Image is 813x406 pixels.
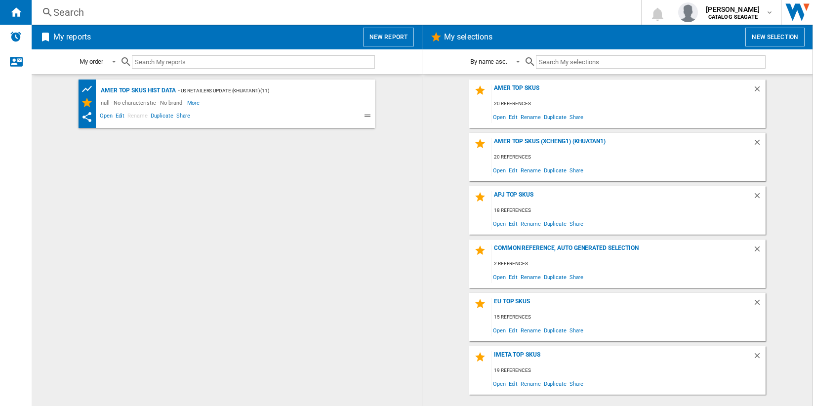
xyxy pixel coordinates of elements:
[507,270,520,284] span: Edit
[81,83,98,95] div: Product prices grid
[126,111,149,123] span: Rename
[536,55,766,69] input: Search My selections
[568,217,585,230] span: Share
[491,191,753,204] div: APJ TOP SKUs
[753,138,766,151] div: Delete
[519,110,542,123] span: Rename
[519,163,542,177] span: Rename
[542,217,568,230] span: Duplicate
[568,324,585,337] span: Share
[187,97,202,109] span: More
[706,4,760,14] span: [PERSON_NAME]
[542,110,568,123] span: Duplicate
[519,377,542,390] span: Rename
[507,110,520,123] span: Edit
[53,5,615,19] div: Search
[10,31,22,42] img: alerts-logo.svg
[132,55,375,69] input: Search My reports
[491,258,766,270] div: 2 references
[507,217,520,230] span: Edit
[708,14,758,20] b: CATALOG SEAGATE
[149,111,175,123] span: Duplicate
[753,191,766,204] div: Delete
[491,365,766,377] div: 19 references
[678,2,698,22] img: profile.jpg
[491,351,753,365] div: IMETA TOP SKUs
[568,163,585,177] span: Share
[519,217,542,230] span: Rename
[753,351,766,365] div: Delete
[176,84,355,97] div: - US retailers Update (khuatan1) (11)
[507,324,520,337] span: Edit
[491,270,507,284] span: Open
[491,298,753,311] div: EU TOP SKUs
[363,28,414,46] button: New report
[491,84,753,98] div: AMER TOP SKUs
[491,163,507,177] span: Open
[470,58,507,65] div: By name asc.
[81,111,93,123] ng-md-icon: This report has been shared with you
[491,311,766,324] div: 15 references
[491,217,507,230] span: Open
[491,377,507,390] span: Open
[491,244,753,258] div: Common reference, auto generated selection
[753,84,766,98] div: Delete
[753,244,766,258] div: Delete
[519,324,542,337] span: Rename
[568,377,585,390] span: Share
[80,58,103,65] div: My order
[519,270,542,284] span: Rename
[745,28,805,46] button: New selection
[98,97,187,109] div: null - No characteristic - No brand
[753,298,766,311] div: Delete
[568,270,585,284] span: Share
[491,151,766,163] div: 20 references
[542,163,568,177] span: Duplicate
[507,377,520,390] span: Edit
[442,28,494,46] h2: My selections
[175,111,192,123] span: Share
[507,163,520,177] span: Edit
[491,138,753,151] div: AMER TOP SKUs (xcheng1) (khuatan1)
[491,98,766,110] div: 20 references
[542,270,568,284] span: Duplicate
[542,377,568,390] span: Duplicate
[81,97,98,109] div: My Selections
[51,28,93,46] h2: My reports
[542,324,568,337] span: Duplicate
[98,111,114,123] span: Open
[491,324,507,337] span: Open
[491,110,507,123] span: Open
[98,84,176,97] div: AMER TOP SKUs HIST DATA
[568,110,585,123] span: Share
[114,111,126,123] span: Edit
[491,204,766,217] div: 18 references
